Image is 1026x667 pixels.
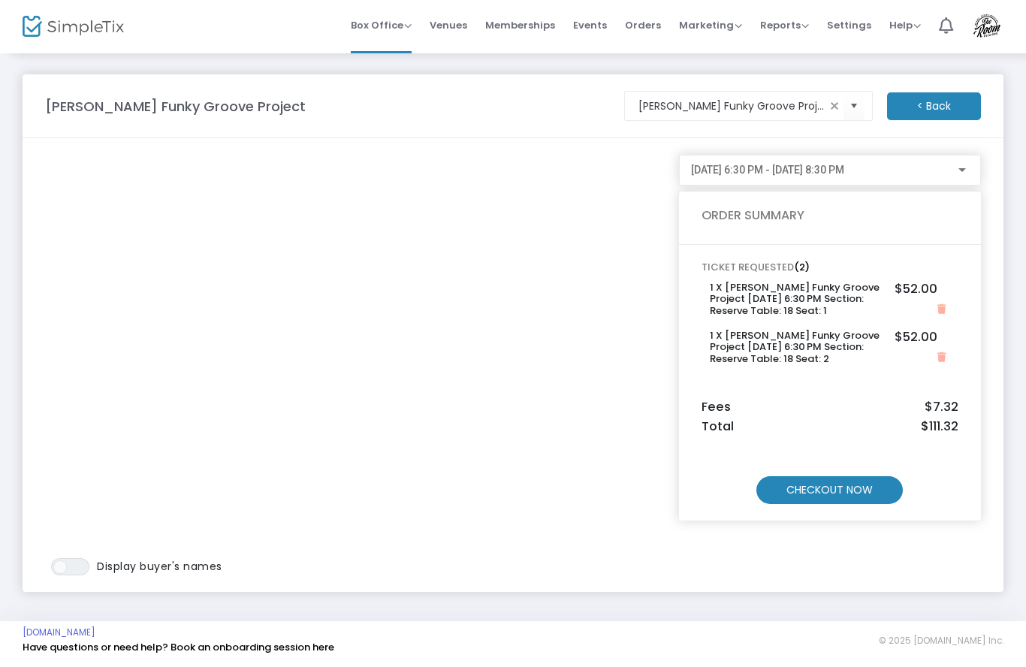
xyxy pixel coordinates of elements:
[879,635,1003,647] span: © 2025 [DOMAIN_NAME] Inc.
[895,282,937,297] h5: $52.00
[351,19,412,33] span: Box Office
[933,302,950,318] button: Close
[825,98,843,116] span: clear
[887,93,981,121] m-button: < Back
[702,262,958,274] h6: TICKET REQUESTED
[430,7,467,45] span: Venues
[45,97,306,117] m-panel-title: [PERSON_NAME] Funky Groove Project
[638,99,825,115] input: Select an event
[827,7,871,45] span: Settings
[794,261,810,275] span: (2)
[933,350,950,367] button: Close
[573,7,607,45] span: Events
[925,400,958,415] span: $7.32
[97,560,222,575] span: Display buyer's names
[702,420,958,435] h5: Total
[679,19,742,33] span: Marketing
[23,641,334,655] a: Have questions or need help? Book an onboarding session here
[710,330,883,366] h6: 1 X [PERSON_NAME] Funky Groove Project [DATE] 6:30 PM Section: Reserve Table: 18 Seat: 2
[691,164,844,177] span: [DATE] 6:30 PM - [DATE] 8:30 PM
[843,92,865,122] button: Select
[895,330,937,346] h5: $52.00
[702,209,958,224] h5: ORDER SUMMARY
[45,155,664,559] iframe: seating chart
[889,19,921,33] span: Help
[485,7,555,45] span: Memberships
[756,477,903,505] m-button: CHECKOUT NOW
[625,7,661,45] span: Orders
[702,400,958,415] h5: Fees
[23,627,95,639] a: [DOMAIN_NAME]
[760,19,809,33] span: Reports
[710,282,883,318] h6: 1 X [PERSON_NAME] Funky Groove Project [DATE] 6:30 PM Section: Reserve Table: 18 Seat: 1
[921,420,958,435] span: $111.32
